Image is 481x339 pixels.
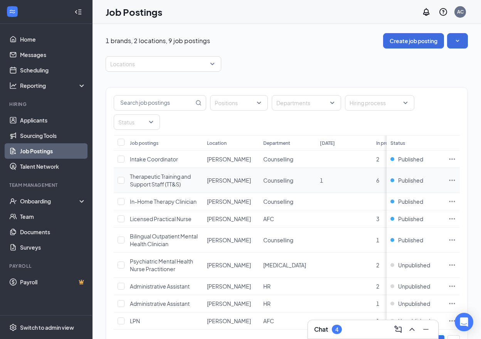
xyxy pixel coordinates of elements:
[207,198,251,205] span: [PERSON_NAME]
[207,300,251,307] span: [PERSON_NAME]
[398,282,430,290] span: Unpublished
[20,112,86,128] a: Applicants
[376,177,379,184] span: 6
[203,151,259,168] td: Lawrence
[448,176,456,184] svg: Ellipses
[207,156,251,163] span: [PERSON_NAME]
[455,313,473,331] div: Open Intercom Messenger
[203,228,259,253] td: Lawrence
[259,193,316,210] td: Counselling
[448,155,456,163] svg: Ellipses
[448,282,456,290] svg: Ellipses
[130,156,178,163] span: Intake Coordinator
[20,47,86,62] a: Messages
[398,176,423,184] span: Published
[130,258,193,272] span: Psychiatric Mental Health Nurse Practitioner
[376,300,379,307] span: 1
[20,128,86,143] a: Sourcing Tools
[130,300,190,307] span: Administrative Assistant
[9,82,17,89] svg: Analysis
[20,274,86,290] a: PayrollCrown
[114,96,194,110] input: Search job postings
[203,168,259,193] td: Lawrence
[259,278,316,295] td: HR
[259,151,316,168] td: Counselling
[259,312,316,330] td: AFC
[457,8,464,15] div: AC
[398,317,430,325] span: Unpublished
[203,312,259,330] td: Lynn
[106,37,210,45] p: 1 brands, 2 locations, 9 job postings
[20,209,86,224] a: Team
[130,173,191,188] span: Therapeutic Training and Support Staff (TT&S)
[314,325,328,334] h3: Chat
[259,253,316,278] td: Medication Management
[74,8,82,16] svg: Collapse
[20,32,86,47] a: Home
[448,236,456,244] svg: Ellipses
[203,278,259,295] td: Lawrence
[9,263,84,269] div: Payroll
[376,262,379,269] span: 2
[392,323,404,336] button: ComposeMessage
[448,215,456,223] svg: Ellipses
[259,228,316,253] td: Counselling
[203,295,259,312] td: Lynn
[207,317,251,324] span: [PERSON_NAME]
[447,33,468,49] button: SmallChevronDown
[376,317,379,324] span: 1
[130,215,192,222] span: Licensed Practical Nurse
[398,261,430,269] span: Unpublished
[394,325,403,334] svg: ComposeMessage
[376,237,379,243] span: 1
[320,177,323,184] span: 1
[259,168,316,193] td: Counselling
[448,198,456,205] svg: Ellipses
[448,317,456,325] svg: Ellipses
[203,253,259,278] td: Lawrence
[263,262,306,269] span: [MEDICAL_DATA]
[263,177,293,184] span: Counselling
[263,300,271,307] span: HR
[263,237,293,243] span: Counselling
[420,323,432,336] button: Minimize
[263,317,274,324] span: AFC
[376,156,379,163] span: 2
[130,283,190,290] span: Administrative Assistant
[263,140,290,146] div: Department
[20,224,86,240] a: Documents
[130,317,140,324] span: LPN
[448,261,456,269] svg: Ellipses
[106,5,162,18] h1: Job Postings
[207,237,251,243] span: [PERSON_NAME]
[207,177,251,184] span: [PERSON_NAME]
[130,198,197,205] span: In-Home Therapy Clinician
[421,325,431,334] svg: Minimize
[387,135,444,151] th: Status
[20,82,86,89] div: Reporting
[407,325,417,334] svg: ChevronUp
[20,197,79,205] div: Onboarding
[20,143,86,159] a: Job Postings
[20,240,86,255] a: Surveys
[207,215,251,222] span: [PERSON_NAME]
[398,215,423,223] span: Published
[8,8,16,15] svg: WorkstreamLogo
[259,210,316,228] td: AFC
[398,198,423,205] span: Published
[195,100,202,106] svg: MagnifyingGlass
[372,135,429,151] th: In progress
[422,7,431,17] svg: Notifications
[263,198,293,205] span: Counselling
[207,140,227,146] div: Location
[20,62,86,78] a: Scheduling
[9,182,84,188] div: Team Management
[406,323,418,336] button: ChevronUp
[263,156,293,163] span: Counselling
[130,140,158,146] div: Job postings
[398,300,430,307] span: Unpublished
[398,155,423,163] span: Published
[263,283,271,290] span: HR
[9,324,17,331] svg: Settings
[335,326,338,333] div: 4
